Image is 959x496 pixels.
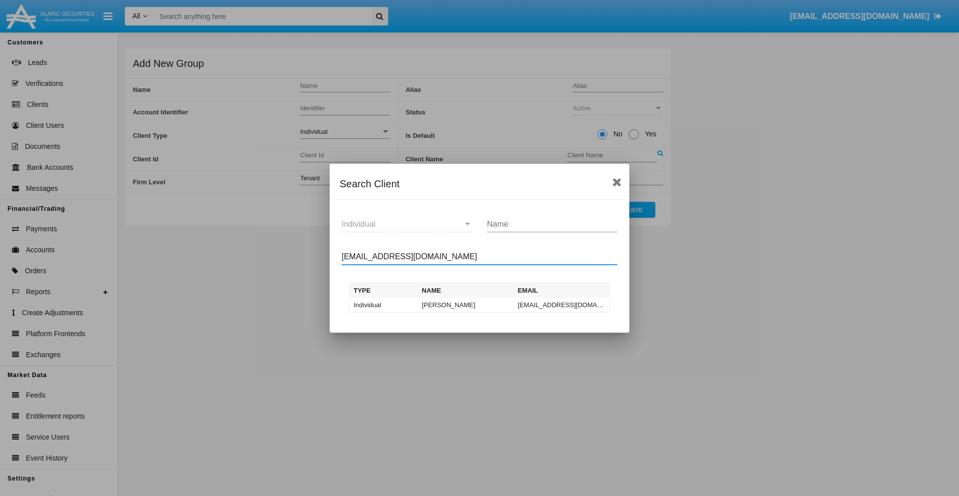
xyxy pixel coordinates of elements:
td: [EMAIL_ADDRESS][DOMAIN_NAME] [514,298,610,313]
th: Name [418,283,514,298]
th: Type [350,283,418,298]
th: Email [514,283,610,298]
td: Individual [350,298,418,313]
span: Individual [342,220,376,228]
div: Search Client [340,176,619,192]
td: [PERSON_NAME] [418,298,514,313]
